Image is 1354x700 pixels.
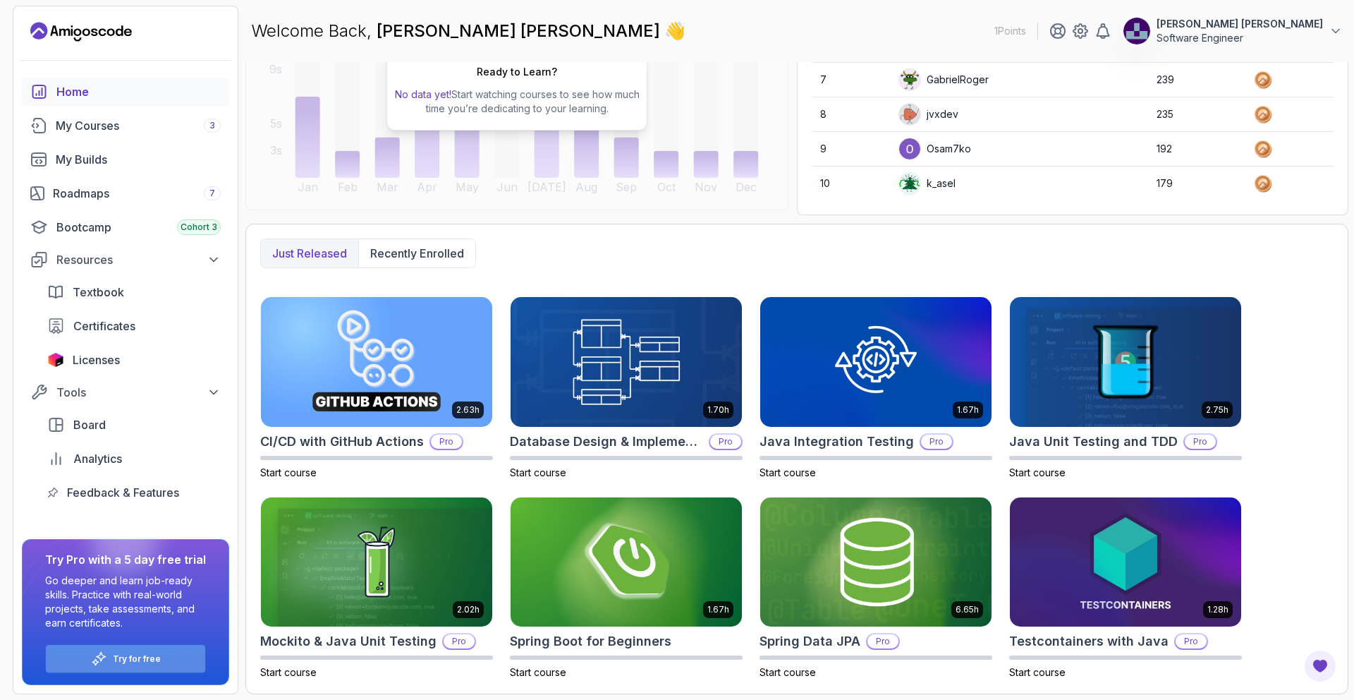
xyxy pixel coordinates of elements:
div: Osam7ko [898,138,971,160]
span: Start course [760,466,816,478]
span: Board [73,416,106,433]
span: Feedback & Features [67,484,179,501]
button: Open Feedback Button [1303,649,1337,683]
p: Start watching courses to see how much time you’re dedicating to your learning. [393,87,641,116]
button: Just released [261,239,358,267]
img: default monster avatar [899,173,920,194]
td: 239 [1148,63,1245,97]
p: Welcome Back, [251,20,685,42]
span: 7 [209,188,215,199]
td: 235 [1148,97,1245,132]
p: 1.70h [707,404,729,416]
button: Tools [22,380,229,405]
div: Resources [56,251,221,268]
img: user profile image [899,138,920,159]
img: Spring Data JPA card [760,497,992,627]
a: board [39,411,229,439]
span: 3 [209,120,215,131]
span: Start course [260,466,317,478]
div: GabrielRoger [898,68,989,91]
span: Cohort 3 [181,222,217,233]
img: CI/CD with GitHub Actions card [261,297,492,427]
p: Pro [710,435,741,449]
span: [PERSON_NAME] [PERSON_NAME] [377,20,664,41]
a: textbook [39,278,229,306]
h2: Mockito & Java Unit Testing [260,632,437,651]
p: 1.28h [1207,604,1228,615]
h2: Database Design & Implementation [510,432,703,452]
a: Database Design & Implementation card1.70hDatabase Design & ImplementationProStart course [510,296,743,480]
p: 2.02h [457,604,480,615]
p: Go deeper and learn job-ready skills. Practice with real-world projects, take assessments, and ea... [45,574,206,630]
h2: CI/CD with GitHub Actions [260,432,424,452]
a: roadmaps [22,179,229,207]
a: licenses [39,346,229,374]
a: Try for free [113,653,161,665]
img: jetbrains icon [47,353,64,367]
p: Pro [1185,435,1216,449]
img: Java Unit Testing and TDD card [1010,297,1241,427]
img: default monster avatar [899,69,920,90]
p: Pro [867,634,898,648]
span: Start course [760,666,816,678]
a: Java Integration Testing card1.67hJava Integration TestingProStart course [760,296,992,480]
a: CI/CD with GitHub Actions card2.63hCI/CD with GitHub ActionsProStart course [260,296,493,480]
span: Analytics [73,450,122,467]
p: [PERSON_NAME] [PERSON_NAME] [1157,17,1323,31]
button: Recently enrolled [358,239,475,267]
h2: Testcontainers with Java [1009,632,1169,651]
a: Mockito & Java Unit Testing card2.02hMockito & Java Unit TestingProStart course [260,497,493,680]
img: Database Design & Implementation card [511,297,742,427]
p: 1.67h [957,404,979,416]
span: Start course [510,666,566,678]
p: Pro [921,435,952,449]
img: default monster avatar [899,104,920,125]
img: Java Integration Testing card [760,297,992,427]
span: Start course [260,666,317,678]
img: Testcontainers with Java card [1010,497,1241,627]
img: user profile image [1123,18,1150,44]
a: Testcontainers with Java card1.28hTestcontainers with JavaProStart course [1009,497,1242,680]
a: Spring Data JPA card6.65hSpring Data JPAProStart course [760,497,992,680]
a: analytics [39,445,229,473]
a: home [22,78,229,106]
a: certificates [39,312,229,340]
span: Licenses [73,351,120,368]
a: Java Unit Testing and TDD card2.75hJava Unit Testing and TDDProStart course [1009,296,1242,480]
h2: Spring Boot for Beginners [510,632,671,651]
h2: Spring Data JPA [760,632,860,651]
p: Pro [431,435,462,449]
a: builds [22,145,229,174]
h2: Java Integration Testing [760,432,914,452]
h2: Ready to Learn? [477,65,557,79]
td: 9 [812,132,890,167]
div: k_asel [898,172,956,195]
img: Spring Boot for Beginners card [511,497,742,627]
span: 👋 [664,20,685,42]
span: Start course [510,466,566,478]
p: 1.67h [707,604,729,615]
div: jvxdev [898,103,958,126]
button: Try for free [45,644,206,673]
span: Start course [1009,666,1066,678]
span: Textbook [73,284,124,301]
img: Mockito & Java Unit Testing card [261,497,492,627]
div: Home [56,83,221,100]
td: 10 [812,167,890,201]
div: Bootcamp [56,219,221,236]
p: Pro [444,634,475,648]
a: Spring Boot for Beginners card1.67hSpring Boot for BeginnersStart course [510,497,743,680]
p: 2.75h [1206,404,1228,416]
a: feedback [39,478,229,507]
td: 179 [1148,167,1245,201]
div: My Courses [56,117,221,134]
span: Start course [1009,466,1066,478]
a: Landing page [30,20,132,43]
a: bootcamp [22,213,229,241]
span: Certificates [73,318,135,334]
td: 7 [812,63,890,97]
a: courses [22,111,229,140]
p: Just released [272,245,347,262]
td: 8 [812,97,890,132]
